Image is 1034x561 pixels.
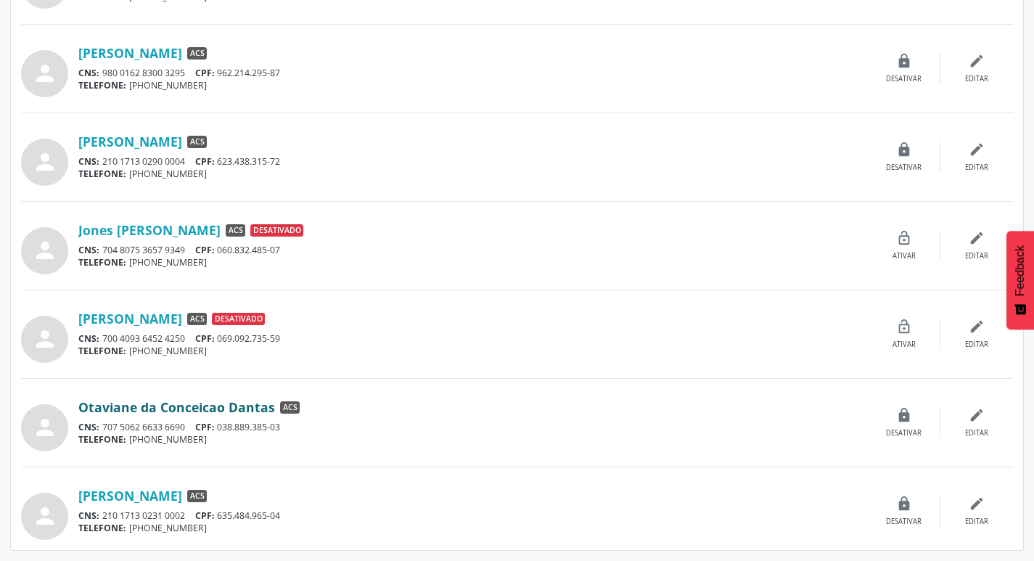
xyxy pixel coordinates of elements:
div: Ativar [893,251,916,261]
i: edit [969,496,985,512]
i: person [32,414,58,441]
i: lock_open [896,230,912,246]
div: Editar [965,428,988,438]
a: [PERSON_NAME] [78,45,182,61]
div: Editar [965,251,988,261]
span: TELEFONE: [78,345,126,357]
i: lock_open [896,319,912,335]
div: Desativar [886,517,922,527]
i: lock [896,53,912,69]
a: [PERSON_NAME] [78,311,182,327]
div: [PHONE_NUMBER] [78,256,868,269]
i: lock [896,407,912,423]
span: ACS [187,490,207,503]
div: Desativar [886,428,922,438]
span: ACS [226,224,245,237]
span: CPF: [195,244,215,256]
span: Feedback [1014,245,1027,296]
span: CPF: [195,67,215,79]
div: 980 0162 8300 3295 962.214.295-87 [78,67,868,79]
div: Editar [965,517,988,527]
span: Desativado [250,224,303,237]
div: Desativar [886,163,922,173]
div: 700 4093 6452 4250 069.092.735-59 [78,332,868,345]
i: lock [896,496,912,512]
div: 210 1713 0290 0004 623.438.315-72 [78,155,868,168]
div: Editar [965,163,988,173]
a: Otaviane da Conceicao Dantas [78,399,275,415]
div: 210 1713 0231 0002 635.484.965-04 [78,509,868,522]
i: edit [969,319,985,335]
i: edit [969,142,985,157]
div: Editar [965,74,988,84]
div: 704 8075 3657 9349 060.832.485-07 [78,244,868,256]
div: [PHONE_NUMBER] [78,433,868,446]
span: ACS [187,313,207,326]
span: Desativado [212,313,265,326]
div: [PHONE_NUMBER] [78,79,868,91]
span: TELEFONE: [78,168,126,180]
a: Jones [PERSON_NAME] [78,222,221,238]
button: Feedback - Mostrar pesquisa [1006,231,1034,329]
span: CNS: [78,155,99,168]
i: edit [969,53,985,69]
span: TELEFONE: [78,79,126,91]
i: person [32,326,58,352]
i: edit [969,407,985,423]
div: [PHONE_NUMBER] [78,168,868,180]
div: Ativar [893,340,916,350]
span: ACS [280,401,300,414]
div: [PHONE_NUMBER] [78,522,868,534]
span: CNS: [78,67,99,79]
span: CPF: [195,155,215,168]
span: ACS [187,136,207,149]
span: TELEFONE: [78,522,126,534]
a: [PERSON_NAME] [78,488,182,504]
span: TELEFONE: [78,433,126,446]
div: 707 5062 6633 6690 038.889.385-03 [78,421,868,433]
i: person [32,60,58,86]
i: person [32,149,58,175]
span: CPF: [195,421,215,433]
i: person [32,503,58,529]
div: Editar [965,340,988,350]
span: CNS: [78,509,99,522]
div: [PHONE_NUMBER] [78,345,868,357]
i: edit [969,230,985,246]
span: CNS: [78,421,99,433]
span: CPF: [195,509,215,522]
span: ACS [187,47,207,60]
a: [PERSON_NAME] [78,134,182,150]
span: CNS: [78,244,99,256]
i: lock [896,142,912,157]
span: CPF: [195,332,215,345]
span: CNS: [78,332,99,345]
div: Desativar [886,74,922,84]
i: person [32,237,58,263]
span: TELEFONE: [78,256,126,269]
